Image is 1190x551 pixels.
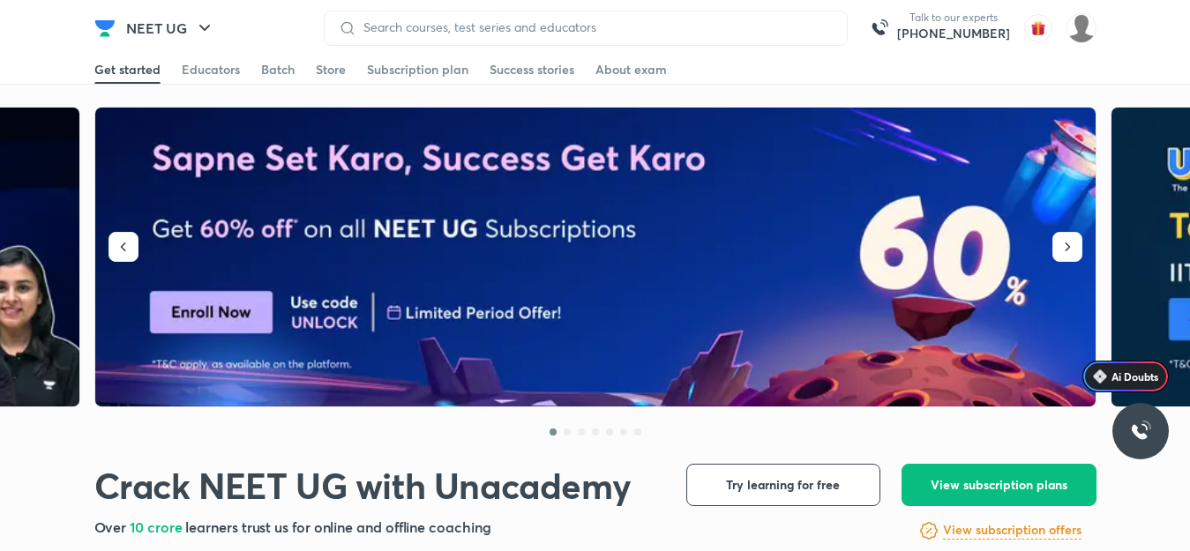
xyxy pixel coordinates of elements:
[94,517,131,536] span: Over
[316,56,346,84] a: Store
[94,464,632,507] h1: Crack NEET UG with Unacademy
[1024,14,1052,42] img: avatar
[261,61,295,78] div: Batch
[182,61,240,78] div: Educators
[897,25,1010,42] a: [PHONE_NUMBER]
[94,18,116,39] img: Company Logo
[595,56,667,84] a: About exam
[902,464,1096,506] button: View subscription plans
[862,11,897,46] img: call-us
[490,61,574,78] div: Success stories
[897,11,1010,25] p: Talk to our experts
[726,476,840,494] span: Try learning for free
[943,521,1081,540] h6: View subscription offers
[931,476,1067,494] span: View subscription plans
[130,517,185,536] span: 10 crore
[1082,361,1169,392] a: Ai Doubts
[316,61,346,78] div: Store
[261,56,295,84] a: Batch
[490,56,574,84] a: Success stories
[116,11,226,46] button: NEET UG
[595,61,667,78] div: About exam
[686,464,880,506] button: Try learning for free
[367,61,468,78] div: Subscription plan
[1111,369,1158,383] span: Ai Doubts
[1093,369,1107,383] img: Icon
[182,56,240,84] a: Educators
[185,517,490,536] span: learners trust us for online and offline coaching
[1067,13,1096,43] img: Divya rakesh
[943,520,1081,541] a: View subscription offers
[94,61,161,78] div: Get started
[94,56,161,84] a: Get started
[367,56,468,84] a: Subscription plan
[1130,421,1151,442] img: ttu
[356,20,833,34] input: Search courses, test series and educators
